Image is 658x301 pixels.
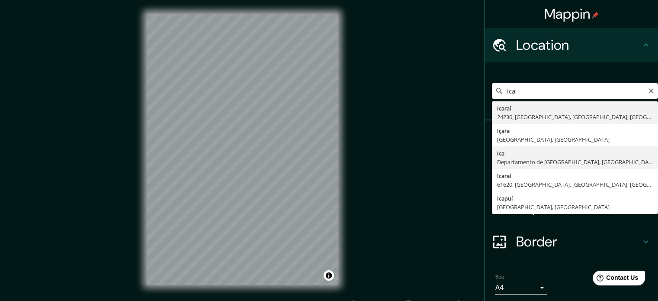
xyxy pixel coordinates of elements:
[497,172,653,180] div: Icaraí
[485,28,658,62] div: Location
[485,190,658,224] div: Layout
[581,267,648,291] iframe: Help widget launcher
[497,113,653,121] div: 24230, [GEOGRAPHIC_DATA], [GEOGRAPHIC_DATA], [GEOGRAPHIC_DATA]
[485,155,658,190] div: Style
[147,14,338,285] canvas: Map
[497,180,653,189] div: 61620, [GEOGRAPHIC_DATA], [GEOGRAPHIC_DATA], [GEOGRAPHIC_DATA]
[592,12,599,19] img: pin-icon.png
[544,5,599,23] h4: Mappin
[495,273,504,281] label: Size
[648,86,655,94] button: Clear
[516,233,641,250] h4: Border
[516,36,641,54] h4: Location
[497,135,653,144] div: [GEOGRAPHIC_DATA], [GEOGRAPHIC_DATA]
[497,194,653,203] div: Icapuí
[497,126,653,135] div: Içara
[495,281,547,295] div: A4
[492,83,658,99] input: Pick your city or area
[497,203,653,211] div: [GEOGRAPHIC_DATA], [GEOGRAPHIC_DATA]
[516,198,641,216] h4: Layout
[497,149,653,158] div: Ica
[485,224,658,259] div: Border
[497,158,653,166] div: Departamento de [GEOGRAPHIC_DATA], [GEOGRAPHIC_DATA]
[485,120,658,155] div: Pins
[324,270,334,281] button: Toggle attribution
[497,104,653,113] div: Icaraí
